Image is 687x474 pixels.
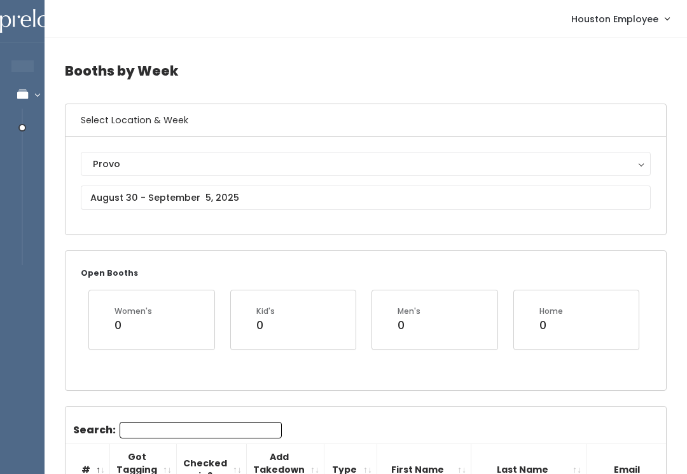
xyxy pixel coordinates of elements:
button: Provo [81,152,651,176]
div: 0 [114,317,152,334]
div: Provo [93,157,639,171]
div: 0 [539,317,563,334]
input: Search: [120,422,282,438]
div: Home [539,306,563,317]
h6: Select Location & Week [66,104,666,137]
div: Women's [114,306,152,317]
input: August 30 - September 5, 2025 [81,186,651,210]
div: 0 [398,317,420,334]
div: Men's [398,306,420,317]
h4: Booths by Week [65,53,667,88]
div: Kid's [256,306,275,317]
small: Open Booths [81,267,138,278]
span: Houston Employee [571,12,658,26]
label: Search: [73,422,282,438]
a: Houston Employee [559,5,682,32]
div: 0 [256,317,275,334]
